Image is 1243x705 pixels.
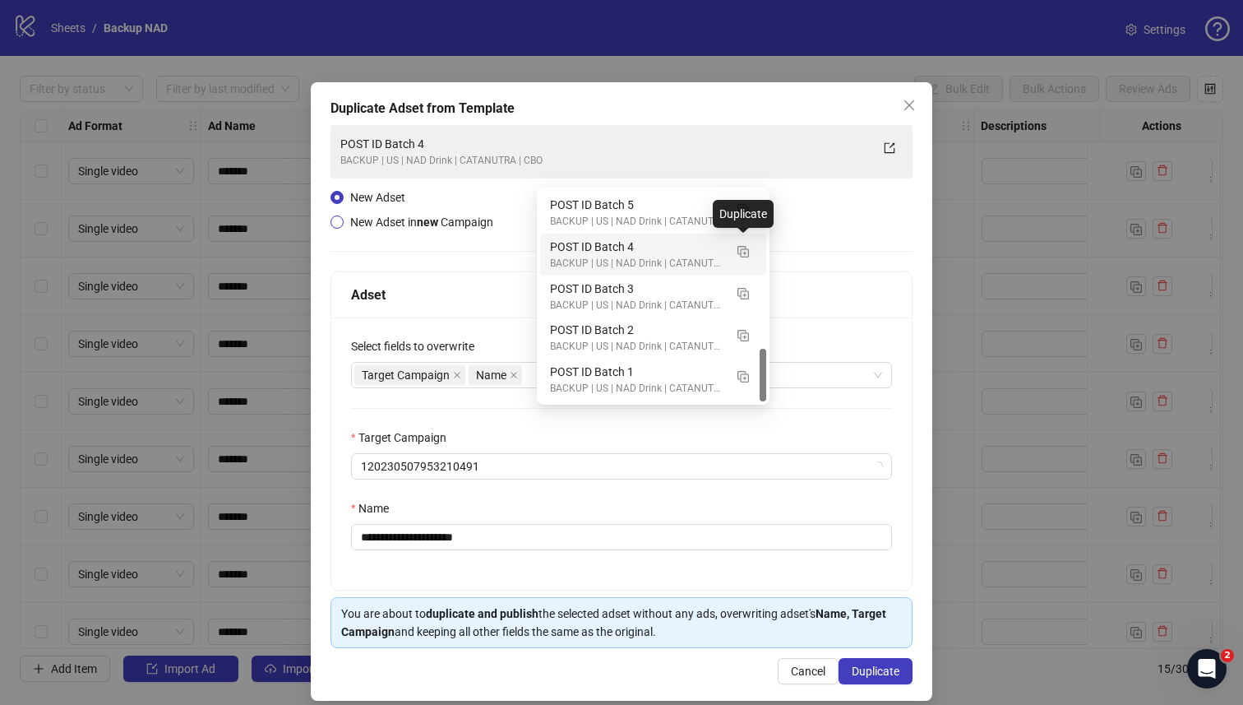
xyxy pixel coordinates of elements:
div: BACKUP | US | NAD Drink | CATANUTRA | CBO [550,214,723,230]
span: Target Campaign [362,366,450,384]
label: Target Campaign [351,429,457,447]
div: POST ID Batch 2 [540,317,766,359]
span: close [510,371,518,379]
div: BACKUP | US | NAD Drink | CATANUTRA | CBO [550,256,723,271]
div: POST ID Batch 3 [550,280,723,298]
button: Duplicate [730,363,756,389]
img: Duplicate [737,371,749,383]
button: Cancel [778,658,839,684]
button: Duplicate [730,321,756,347]
button: Duplicate [839,658,913,684]
span: 120230507953210491 [361,454,882,479]
span: Name [476,366,506,384]
span: Duplicate [852,665,899,678]
div: POST ID Batch 3 [540,276,766,318]
button: Close [896,92,922,118]
div: You are about to the selected adset without any ads, overwriting adset's and keeping all other fi... [341,605,902,641]
div: POST ID Batch 4 [550,238,723,256]
iframe: Intercom live chat [1187,649,1227,689]
img: Duplicate [737,246,749,257]
span: New Adset in Campaign [350,216,493,229]
div: POST ID Batch 1 [550,363,723,381]
div: Duplicate [713,200,774,228]
span: New Adset [350,191,405,204]
span: Cancel [791,665,825,678]
span: export [884,142,895,154]
div: BACKUP | US | NAD Drink | CATANUTRA | CBO [550,339,723,355]
div: POST ID Batch 5 [550,196,723,214]
button: Duplicate [730,280,756,306]
span: Name [469,365,522,385]
div: POST ID Batch 5 [540,192,766,234]
img: Duplicate [737,288,749,299]
div: POST ID Batch 4 [540,234,766,276]
span: Target Campaign [354,365,465,385]
div: POST ID Batch 4 [340,135,870,153]
label: Name [351,499,400,517]
strong: duplicate and publish [426,607,538,620]
div: POST ID Batch 1 [540,359,766,401]
input: Name [351,524,892,550]
span: close [453,371,461,379]
div: Duplicate Adset from Template [330,99,913,118]
div: BACKUP | US | NAD Drink | CATANUTRA | CBO [550,381,723,397]
span: close [903,99,916,112]
div: Adset [351,285,892,305]
div: BACKUP | US | NAD Drink | CATANUTRA | CBO [550,298,723,313]
button: Duplicate [730,238,756,264]
div: POST ID Batch 2 [550,321,723,339]
strong: Name, Target Campaign [341,607,886,638]
button: Duplicate [730,196,756,222]
span: 2 [1221,649,1234,662]
img: Duplicate [737,330,749,341]
label: Select fields to overwrite [351,337,485,355]
strong: new [417,216,438,229]
div: BACKUP | US | NAD Drink | CATANUTRA | CBO [340,153,870,169]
